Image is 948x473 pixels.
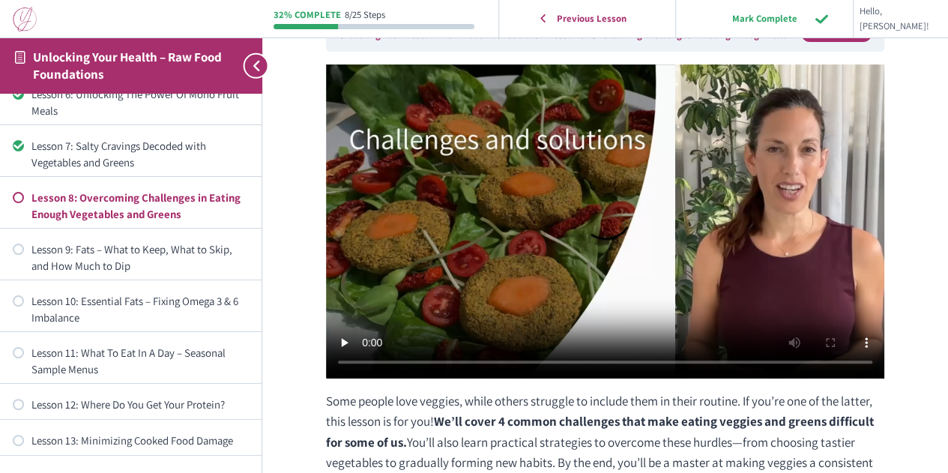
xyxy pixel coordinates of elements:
[692,3,836,34] input: Mark Complete
[13,192,24,203] div: Not started
[13,433,249,448] a: Not started Lesson 13: Minimizing Cooked Food Damage
[13,88,24,100] div: Completed
[13,399,24,410] div: Not started
[860,4,929,34] span: Hello, [PERSON_NAME]!
[13,86,249,118] a: Completed Lesson 6: Unlocking The Power Of Mono Fruit Meals
[13,244,24,255] div: Not started
[326,413,874,450] strong: We’ll cover 4 common challenges that make eating veggies and greens difficult for some of us.
[31,293,249,325] div: Lesson 10: Essential Fats – Fixing Omega 3 & 6 Imbalance
[13,345,249,377] a: Not started Lesson 11: What To Eat In A Day – Seasonal Sample Menus
[13,190,249,222] a: Not started Lesson 8: Overcoming Challenges in Eating Enough Vegetables and Greens
[547,13,636,25] span: Previous Lesson
[13,293,249,325] a: Not started Lesson 10: Essential Fats – Fixing Omega 3 & 6 Imbalance
[13,397,249,412] a: Not started Lesson 12: Where Do You Get Your Protein?
[31,433,249,448] div: Lesson 13: Minimizing Cooked Food Damage
[31,86,249,118] div: Lesson 6: Unlocking The Power Of Mono Fruit Meals
[235,37,262,94] button: Toggle sidebar navigation
[31,345,249,377] div: Lesson 11: What To Eat In A Day – Seasonal Sample Menus
[13,241,249,274] a: Not started Lesson 9: Fats – What to Keep, What to Skip, and How Much to Dip
[503,3,671,34] a: Previous Lesson
[274,10,341,20] div: 32% Complete
[345,10,385,20] div: 8/25 Steps
[13,138,249,170] a: Completed Lesson 7: Salty Cravings Decoded with Vegetables and Greens
[13,347,24,358] div: Not started
[13,295,24,307] div: Not started
[31,241,249,274] div: Lesson 9: Fats – What to Keep, What to Skip, and How Much to Dip
[33,49,222,82] a: Unlocking Your Health – Raw Food Foundations
[31,138,249,170] div: Lesson 7: Salty Cravings Decoded with Vegetables and Greens
[13,435,24,446] div: Not started
[13,140,24,151] div: Completed
[31,190,249,222] div: Lesson 8: Overcoming Challenges in Eating Enough Vegetables and Greens
[31,397,249,412] div: Lesson 12: Where Do You Get Your Protein?
[339,28,539,41] a: Unlocking Your Health – Raw Food Foundations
